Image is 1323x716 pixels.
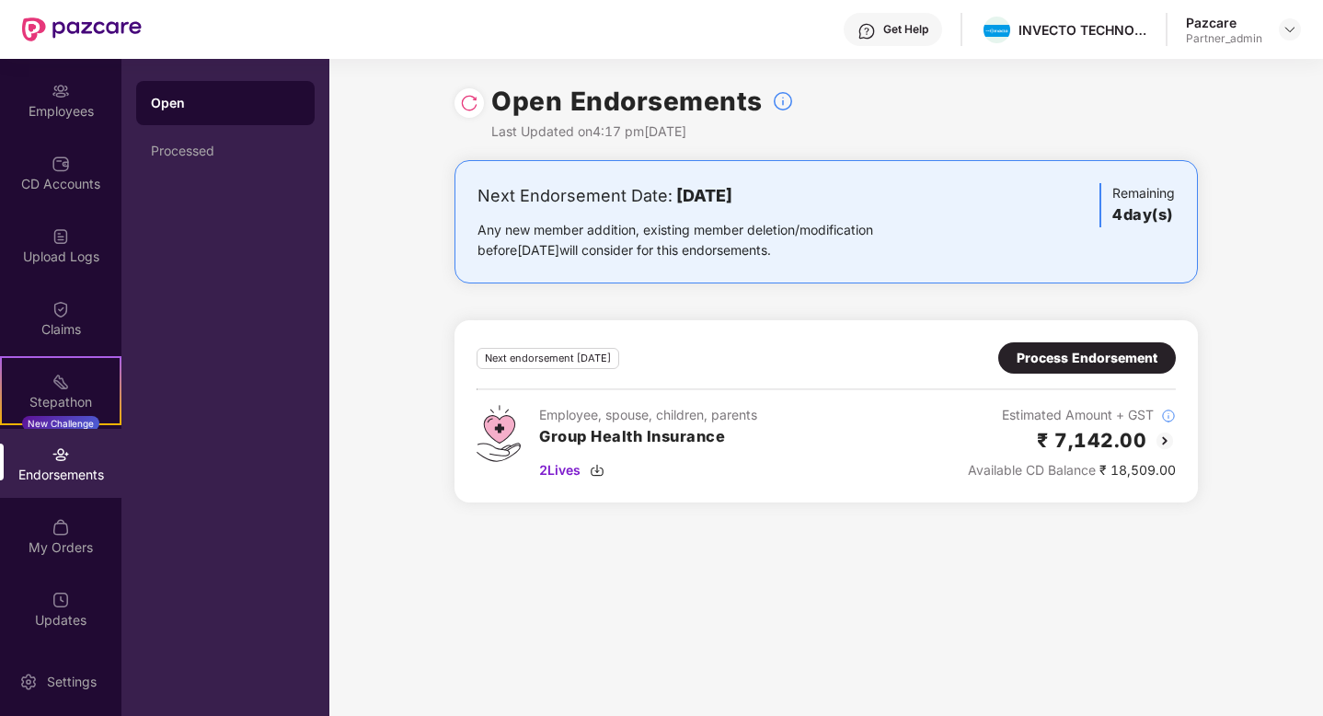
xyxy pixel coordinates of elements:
[1186,14,1262,31] div: Pazcare
[52,518,70,537] img: svg+xml;base64,PHN2ZyBpZD0iTXlfT3JkZXJzIiBkYXRhLW5hbWU9Ik15IE9yZGVycyIgeG1sbnM9Imh0dHA6Ly93d3cudz...
[477,405,521,462] img: svg+xml;base64,PHN2ZyB4bWxucz0iaHR0cDovL3d3dy53My5vcmcvMjAwMC9zdmciIHdpZHRoPSI0Ny43MTQiIGhlaWdodD...
[477,348,619,369] div: Next endorsement [DATE]
[19,673,38,691] img: svg+xml;base64,PHN2ZyBpZD0iU2V0dGluZy0yMHgyMCIgeG1sbnM9Imh0dHA6Ly93d3cudzMub3JnLzIwMDAvc3ZnIiB3aW...
[491,121,794,142] div: Last Updated on 4:17 pm[DATE]
[1037,425,1146,456] h2: ₹ 7,142.00
[41,673,102,691] div: Settings
[857,22,876,40] img: svg+xml;base64,PHN2ZyBpZD0iSGVscC0zMngzMiIgeG1sbnM9Imh0dHA6Ly93d3cudzMub3JnLzIwMDAvc3ZnIiB3aWR0aD...
[1099,183,1175,227] div: Remaining
[1186,31,1262,46] div: Partner_admin
[2,393,120,411] div: Stepathon
[151,144,300,158] div: Processed
[52,445,70,464] img: svg+xml;base64,PHN2ZyBpZD0iRW5kb3JzZW1lbnRzIiB4bWxucz0iaHR0cDovL3d3dy53My5vcmcvMjAwMC9zdmciIHdpZH...
[52,155,70,173] img: svg+xml;base64,PHN2ZyBpZD0iQ0RfQWNjb3VudHMiIGRhdGEtbmFtZT0iQ0QgQWNjb3VudHMiIHhtbG5zPSJodHRwOi8vd3...
[477,183,931,209] div: Next Endorsement Date:
[22,416,99,431] div: New Challenge
[52,227,70,246] img: svg+xml;base64,PHN2ZyBpZD0iVXBsb2FkX0xvZ3MiIGRhdGEtbmFtZT0iVXBsb2FkIExvZ3MiIHhtbG5zPSJodHRwOi8vd3...
[968,462,1096,478] span: Available CD Balance
[52,591,70,609] img: svg+xml;base64,PHN2ZyBpZD0iVXBkYXRlZCIgeG1sbnM9Imh0dHA6Ly93d3cudzMub3JnLzIwMDAvc3ZnIiB3aWR0aD0iMj...
[968,460,1176,480] div: ₹ 18,509.00
[1161,409,1176,423] img: svg+xml;base64,PHN2ZyBpZD0iSW5mb18tXzMyeDMyIiBkYXRhLW5hbWU9IkluZm8gLSAzMngzMiIgeG1sbnM9Imh0dHA6Ly...
[52,82,70,100] img: svg+xml;base64,PHN2ZyBpZD0iRW1wbG95ZWVzIiB4bWxucz0iaHR0cDovL3d3dy53My5vcmcvMjAwMC9zdmciIHdpZHRoPS...
[539,405,757,425] div: Employee, spouse, children, parents
[676,186,732,205] b: [DATE]
[968,405,1176,425] div: Estimated Amount + GST
[477,220,931,260] div: Any new member addition, existing member deletion/modification before [DATE] will consider for th...
[590,463,604,478] img: svg+xml;base64,PHN2ZyBpZD0iRG93bmxvYWQtMzJ4MzIiIHhtbG5zPSJodHRwOi8vd3d3LnczLm9yZy8yMDAwL3N2ZyIgd2...
[460,94,478,112] img: svg+xml;base64,PHN2ZyBpZD0iUmVsb2FkLTMyeDMyIiB4bWxucz0iaHR0cDovL3d3dy53My5vcmcvMjAwMC9zdmciIHdpZH...
[1018,21,1147,39] div: INVECTO TECHNOLOGIES PRIVATE LIMITED
[1017,348,1157,368] div: Process Endorsement
[52,373,70,391] img: svg+xml;base64,PHN2ZyB4bWxucz0iaHR0cDovL3d3dy53My5vcmcvMjAwMC9zdmciIHdpZHRoPSIyMSIgaGVpZ2h0PSIyMC...
[1154,430,1176,452] img: svg+xml;base64,PHN2ZyBpZD0iQmFjay0yMHgyMCIgeG1sbnM9Imh0dHA6Ly93d3cudzMub3JnLzIwMDAvc3ZnIiB3aWR0aD...
[151,94,300,112] div: Open
[984,25,1010,38] img: invecto.png
[539,425,757,449] h3: Group Health Insurance
[1283,22,1297,37] img: svg+xml;base64,PHN2ZyBpZD0iRHJvcGRvd24tMzJ4MzIiIHhtbG5zPSJodHRwOi8vd3d3LnczLm9yZy8yMDAwL3N2ZyIgd2...
[491,81,763,121] h1: Open Endorsements
[1112,203,1175,227] h3: 4 day(s)
[772,90,794,112] img: svg+xml;base64,PHN2ZyBpZD0iSW5mb18tXzMyeDMyIiBkYXRhLW5hbWU9IkluZm8gLSAzMngzMiIgeG1sbnM9Imh0dHA6Ly...
[539,460,581,480] span: 2 Lives
[883,22,928,37] div: Get Help
[22,17,142,41] img: New Pazcare Logo
[52,300,70,318] img: svg+xml;base64,PHN2ZyBpZD0iQ2xhaW0iIHhtbG5zPSJodHRwOi8vd3d3LnczLm9yZy8yMDAwL3N2ZyIgd2lkdGg9IjIwIi...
